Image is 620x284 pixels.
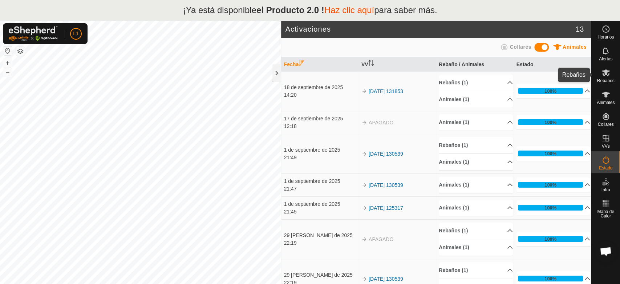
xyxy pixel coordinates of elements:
[284,155,297,160] font: 21:49
[439,75,513,91] p-accordion-header: Rebaños (1)
[183,5,186,15] font: ¡
[284,201,340,207] font: 1 de septiembre de 2025
[369,236,393,242] font: APAGADO
[595,240,617,262] div: Chat abierto
[544,182,556,188] font: 100%
[439,177,513,193] p-accordion-header: Animales (1)
[518,276,583,281] div: 100%
[439,205,469,211] font: Animales (1)
[518,119,583,125] div: 100%
[284,240,297,246] font: 22:19
[299,61,304,67] p-sorticon: Activar para ordenar
[369,120,393,125] font: APAGADO
[3,59,12,67] button: +
[544,88,556,94] font: 100%
[284,232,353,238] font: 29 [PERSON_NAME] de 2025
[597,35,614,40] font: Horarios
[516,61,534,67] font: Estado
[6,68,9,76] font: –
[285,25,331,33] font: Activaciones
[597,100,615,105] font: Animales
[518,151,583,156] div: 100%
[73,31,79,36] font: L1
[284,147,340,153] font: 1 de septiembre de 2025
[597,122,613,127] font: Collares
[256,5,324,15] font: el Producto 2.0 !
[510,44,531,50] font: Collares
[361,88,367,94] img: flecha
[544,205,556,211] font: 100%
[284,209,297,215] font: 21:45
[324,5,374,15] a: Haz clic aquí
[439,91,513,108] p-accordion-header: Animales (1)
[284,84,343,90] font: 18 de septiembre de 2025
[597,209,614,219] font: Mapa de Calor
[518,236,583,242] div: 100%
[6,59,10,67] font: +
[518,182,583,188] div: 100%
[361,151,367,157] img: flecha
[516,115,591,129] p-accordion-header: 100%
[439,223,513,239] p-accordion-header: Rebaños (1)
[516,200,591,215] p-accordion-header: 100%
[284,92,297,98] font: 14:20
[439,96,469,102] font: Animales (1)
[439,159,469,165] font: Animales (1)
[518,88,583,94] div: 100%
[369,276,403,282] a: [DATE] 130539
[439,154,513,170] p-accordion-header: Animales (1)
[361,276,367,282] img: flecha
[186,5,256,15] font: Ya está disponible
[439,114,513,131] p-accordion-header: Animales (1)
[516,146,591,161] p-accordion-header: 100%
[544,236,556,242] font: 100%
[439,239,513,256] p-accordion-header: Animales (1)
[439,61,484,67] font: Rebaño / Animales
[599,56,612,61] font: Alertas
[516,84,591,98] p-accordion-header: 100%
[439,182,469,188] font: Animales (1)
[516,232,591,246] p-accordion-header: 100%
[284,116,343,121] font: 17 de septiembre de 2025
[439,80,468,85] font: Rebaños (1)
[439,200,513,216] p-accordion-header: Animales (1)
[3,68,12,77] button: –
[284,123,297,129] font: 12:18
[576,25,584,33] font: 13
[544,276,556,281] font: 100%
[369,151,403,157] a: [DATE] 130539
[284,272,353,278] font: 29 [PERSON_NAME] de 2025
[439,142,468,148] font: Rebaños (1)
[369,205,403,211] a: [DATE] 125317
[361,236,367,242] img: flecha
[361,120,367,125] img: flecha
[601,187,610,192] font: Infra
[284,178,340,184] font: 1 de septiembre de 2025
[16,47,25,56] button: Capas del Mapa
[369,88,403,94] a: [DATE] 131853
[369,182,403,188] a: [DATE] 130539
[563,44,587,50] font: Animales
[9,26,58,41] img: Logotipo de Gallagher
[361,205,367,211] img: flecha
[601,144,609,149] font: VVs
[516,177,591,192] p-accordion-header: 100%
[439,137,513,153] p-accordion-header: Rebaños (1)
[439,267,468,273] font: Rebaños (1)
[361,182,367,188] img: flecha
[597,78,614,83] font: Rebaños
[284,61,299,67] font: Fecha
[439,228,468,233] font: Rebaños (1)
[361,61,368,67] font: VV
[439,244,469,250] font: Animales (1)
[599,165,612,171] font: Estado
[439,262,513,279] p-accordion-header: Rebaños (1)
[3,47,12,55] button: Restablecer Mapa
[544,120,556,125] font: 100%
[439,119,469,125] font: Animales (1)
